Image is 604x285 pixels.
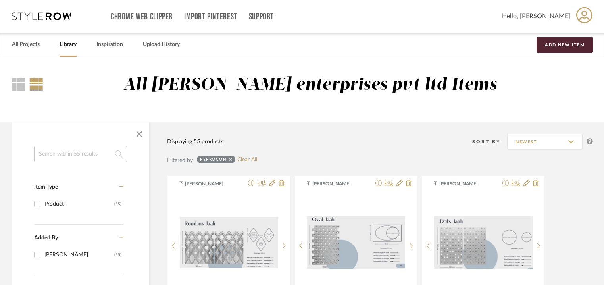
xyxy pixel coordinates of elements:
img: ROMBUS JAALI [180,217,278,268]
div: Displaying 55 products [167,137,223,146]
span: Added By [34,235,58,241]
span: Hello, [PERSON_NAME] [502,12,570,21]
a: Clear All [237,156,257,163]
a: Import Pinterest [184,13,237,20]
button: Close [131,126,147,142]
a: Chrome Web Clipper [111,13,173,20]
a: Support [249,13,274,20]
a: Upload History [143,39,180,50]
div: (55) [114,198,121,210]
a: Library [60,39,77,50]
img: DOTS JAALI [434,216,533,269]
input: Search within 55 results [34,146,127,162]
span: [PERSON_NAME] [312,180,362,187]
img: OVAL JAALI [307,216,405,269]
div: [PERSON_NAME] [44,248,114,261]
div: (55) [114,248,121,261]
a: All Projects [12,39,40,50]
div: Sort By [472,138,507,146]
div: FERROCON [200,157,227,162]
button: Add New Item [537,37,593,53]
div: All [PERSON_NAME] enterprises pvt ltd Items [123,75,497,95]
span: [PERSON_NAME] [185,180,235,187]
div: Product [44,198,114,210]
span: [PERSON_NAME] [439,180,489,187]
span: Item Type [34,184,58,190]
div: Filtered by [167,156,193,165]
a: Inspiration [96,39,123,50]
